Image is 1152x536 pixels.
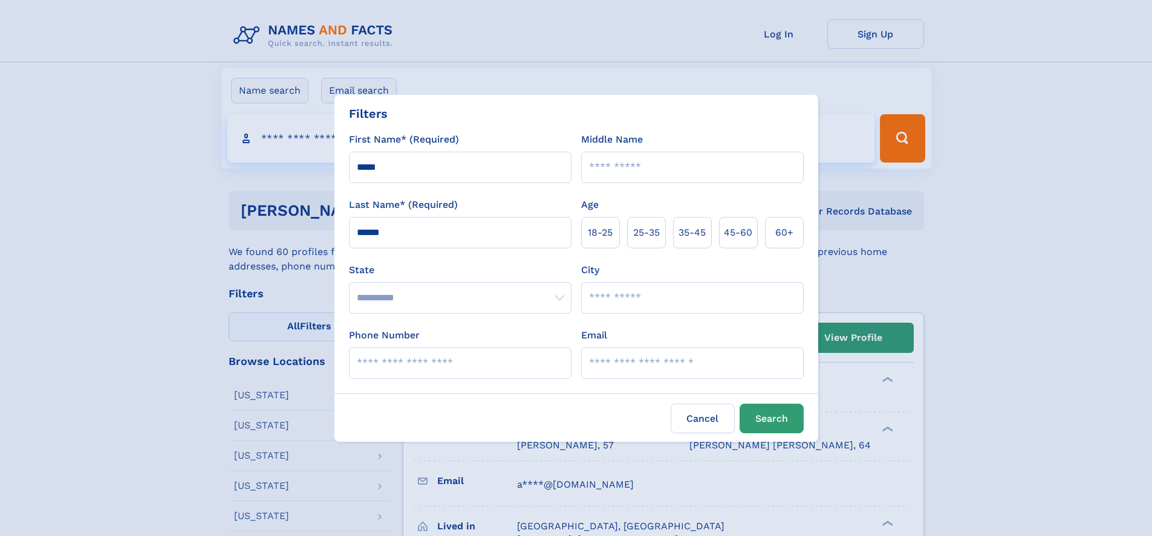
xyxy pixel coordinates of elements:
[581,132,643,147] label: Middle Name
[349,132,459,147] label: First Name* (Required)
[679,225,706,240] span: 35‑45
[775,225,793,240] span: 60+
[349,328,420,343] label: Phone Number
[581,198,599,212] label: Age
[581,263,599,277] label: City
[740,404,804,433] button: Search
[349,105,388,123] div: Filters
[588,225,613,240] span: 18‑25
[724,225,752,240] span: 45‑60
[633,225,660,240] span: 25‑35
[349,198,458,212] label: Last Name* (Required)
[349,263,571,277] label: State
[581,328,607,343] label: Email
[671,404,735,433] label: Cancel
